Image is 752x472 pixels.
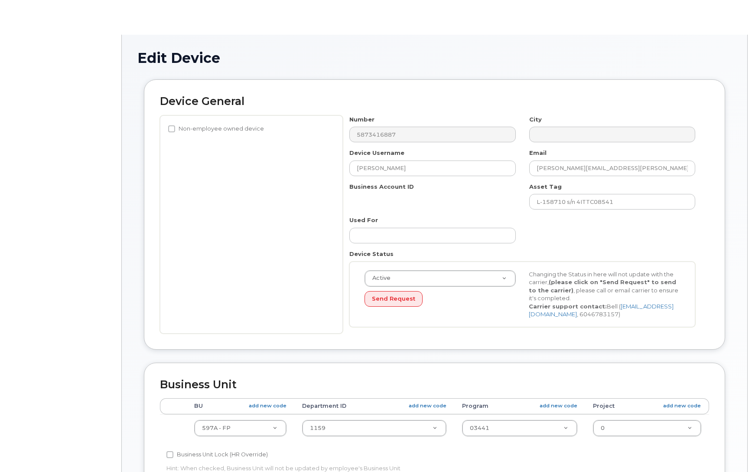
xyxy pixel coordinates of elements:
label: City [529,115,542,124]
span: 03441 [470,425,489,431]
label: Used For [349,216,378,224]
span: 1159 [310,425,326,431]
input: Business Unit Lock (HR Override) [166,451,173,458]
th: Project [585,398,709,414]
a: 1159 [303,420,446,436]
a: 0 [593,420,701,436]
span: 597A - FP [202,425,231,431]
div: Changing the Status in here will not update with the carrier, , please call or email carrier to e... [522,270,687,318]
label: Number [349,115,374,124]
span: 0 [601,425,605,431]
h2: Device General [160,95,709,108]
label: Device Username [349,149,404,157]
span: Active [367,274,391,282]
label: Business Unit Lock (HR Override) [166,449,268,460]
a: add new code [663,402,701,410]
input: Non-employee owned device [168,125,175,132]
label: Business Account ID [349,183,414,191]
label: Asset Tag [529,183,562,191]
label: Device Status [349,250,394,258]
label: Non-employee owned device [168,124,264,134]
th: Program [454,398,585,414]
a: 597A - FP [195,420,286,436]
th: BU [186,398,294,414]
label: Email [529,149,547,157]
a: 03441 [462,420,577,436]
th: Department ID [294,398,454,414]
a: Active [365,271,515,286]
a: add new code [540,402,577,410]
strong: Carrier support contact: [529,303,607,310]
a: [EMAIL_ADDRESS][DOMAIN_NAME] [529,303,674,318]
h1: Edit Device [137,50,732,66]
h2: Business Unit [160,379,709,391]
a: add new code [409,402,446,410]
strong: (please click on "Send Request" to send to the carrier) [529,279,676,294]
button: Send Request [365,291,423,307]
a: add new code [249,402,286,410]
